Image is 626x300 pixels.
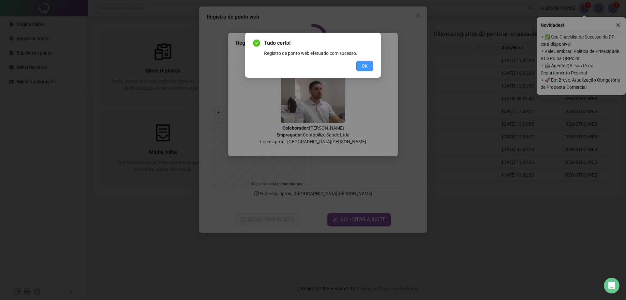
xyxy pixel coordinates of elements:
[264,39,373,47] span: Tudo certo!
[604,278,619,293] div: Open Intercom Messenger
[253,39,260,47] span: check-circle
[356,61,373,71] button: OK
[264,50,373,57] div: Registro de ponto web efetuado com sucesso.
[362,62,368,70] span: OK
